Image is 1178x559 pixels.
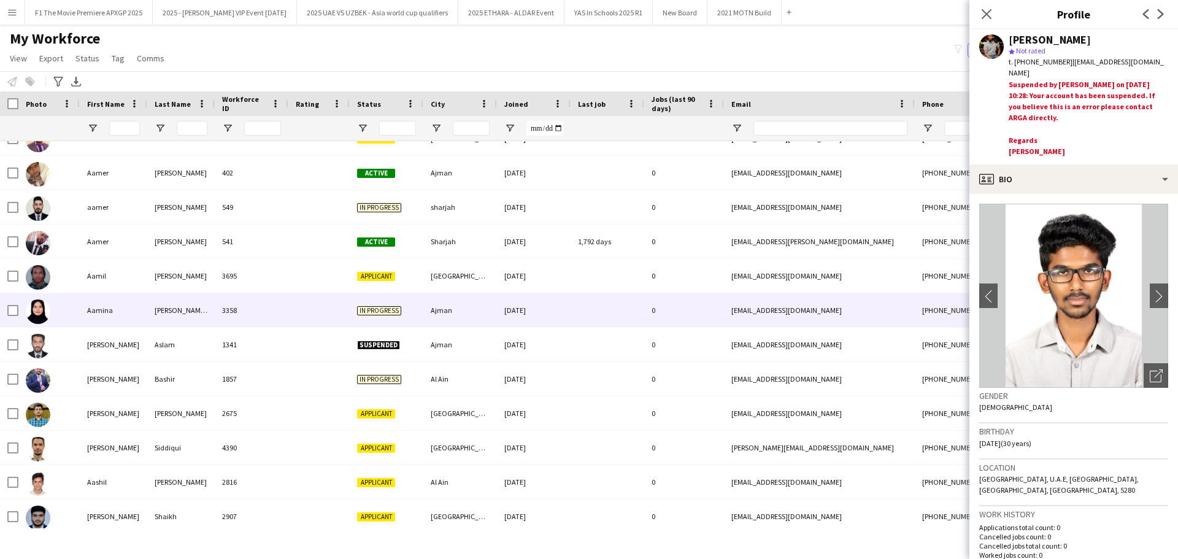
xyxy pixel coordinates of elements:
[26,334,50,358] img: Aamir Aslam
[644,362,724,396] div: 0
[915,293,1072,327] div: [PHONE_NUMBER]
[504,123,515,134] button: Open Filter Menu
[724,465,915,499] div: [EMAIL_ADDRESS][DOMAIN_NAME]
[107,50,129,66] a: Tag
[979,509,1168,520] h3: Work history
[423,225,497,258] div: Sharjah
[155,123,166,134] button: Open Filter Menu
[215,293,288,327] div: 3358
[5,50,32,66] a: View
[724,156,915,190] div: [EMAIL_ADDRESS][DOMAIN_NAME]
[564,1,653,25] button: YAS In Schools 2025 R1
[215,465,288,499] div: 2816
[497,362,571,396] div: [DATE]
[147,396,215,430] div: [PERSON_NAME]
[497,156,571,190] div: [DATE]
[652,94,702,113] span: Jobs (last 90 days)
[915,259,1072,293] div: [PHONE_NUMBER]
[731,123,742,134] button: Open Filter Menu
[707,1,782,25] button: 2021 MOTN Build
[497,499,571,533] div: [DATE]
[357,341,400,350] span: Suspended
[147,156,215,190] div: [PERSON_NAME]
[497,431,571,465] div: [DATE]
[80,190,147,224] div: aamer
[137,53,164,64] span: Comms
[10,53,27,64] span: View
[423,190,497,224] div: sharjah
[80,156,147,190] div: Aamer
[915,396,1072,430] div: [PHONE_NUMBER]
[155,99,191,109] span: Last Name
[915,362,1072,396] div: [PHONE_NUMBER]
[357,512,395,522] span: Applicant
[26,196,50,221] img: aamer farhat
[724,190,915,224] div: [EMAIL_ADDRESS][DOMAIN_NAME]
[915,190,1072,224] div: [PHONE_NUMBER]
[1009,57,1072,66] span: t. [PHONE_NUMBER]
[80,465,147,499] div: Aashil
[69,74,83,89] app-action-btn: Export XLSX
[979,204,1168,388] img: Crew avatar or photo
[968,43,1029,58] button: Everyone4,044
[644,293,724,327] div: 0
[497,190,571,224] div: [DATE]
[922,99,944,109] span: Phone
[644,431,724,465] div: 0
[26,506,50,530] img: Aasim Shaikh
[80,499,147,533] div: [PERSON_NAME]
[644,499,724,533] div: 0
[423,259,497,293] div: [GEOGRAPHIC_DATA]
[34,50,68,66] a: Export
[26,299,50,324] img: Aamina Shah Alam
[1009,79,1168,160] div: Suspended by [PERSON_NAME] on [DATE] 10:28: Your account has been suspended. If you believe this ...
[147,431,215,465] div: Siddiqui
[109,121,140,136] input: First Name Filter Input
[215,362,288,396] div: 1857
[215,499,288,533] div: 2907
[458,1,564,25] button: 2025 ETHARA - ALDAR Event
[423,465,497,499] div: Al Ain
[26,231,50,255] img: Aamer Farhat
[724,225,915,258] div: [EMAIL_ADDRESS][PERSON_NAME][DOMAIN_NAME]
[644,465,724,499] div: 0
[724,362,915,396] div: [EMAIL_ADDRESS][DOMAIN_NAME]
[979,541,1168,550] p: Cancelled jobs total count: 0
[724,431,915,465] div: [PERSON_NAME][EMAIL_ADDRESS][DOMAIN_NAME]
[979,532,1168,541] p: Cancelled jobs count: 0
[731,99,751,109] span: Email
[75,53,99,64] span: Status
[453,121,490,136] input: City Filter Input
[979,403,1052,412] span: [DEMOGRAPHIC_DATA]
[915,156,1072,190] div: [PHONE_NUMBER]
[644,156,724,190] div: 0
[979,474,1139,495] span: [GEOGRAPHIC_DATA], U.A.E, [GEOGRAPHIC_DATA], [GEOGRAPHIC_DATA], [GEOGRAPHIC_DATA], 5280
[578,99,606,109] span: Last job
[944,121,1064,136] input: Phone Filter Input
[423,431,497,465] div: [GEOGRAPHIC_DATA]
[431,123,442,134] button: Open Filter Menu
[357,409,395,418] span: Applicant
[979,439,1031,448] span: [DATE] (30 years)
[112,53,125,64] span: Tag
[357,306,401,315] span: In progress
[497,465,571,499] div: [DATE]
[153,1,297,25] button: 2025 - [PERSON_NAME] VIP Event [DATE]
[379,121,416,136] input: Status Filter Input
[147,465,215,499] div: [PERSON_NAME]
[497,328,571,361] div: [DATE]
[215,156,288,190] div: 402
[423,156,497,190] div: Ajman
[979,523,1168,532] p: Applications total count: 0
[724,396,915,430] div: [EMAIL_ADDRESS][DOMAIN_NAME]
[26,99,47,109] span: Photo
[87,99,125,109] span: First Name
[357,203,401,212] span: In progress
[87,123,98,134] button: Open Filter Menu
[215,190,288,224] div: 549
[497,396,571,430] div: [DATE]
[244,121,281,136] input: Workforce ID Filter Input
[215,225,288,258] div: 541
[653,1,707,25] button: New Board
[423,328,497,361] div: Ajman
